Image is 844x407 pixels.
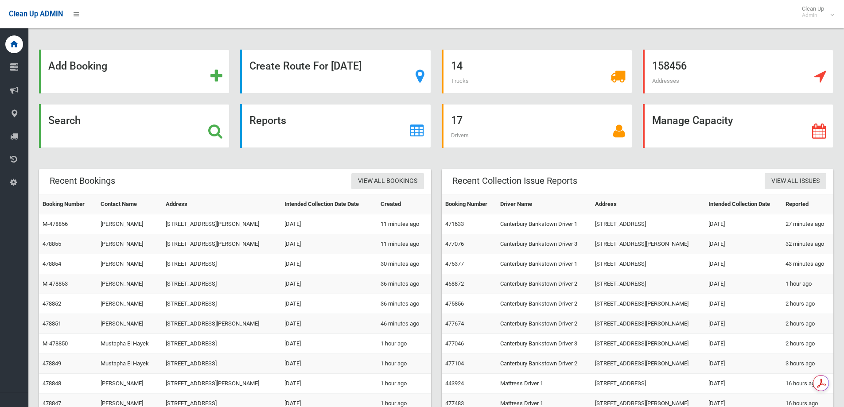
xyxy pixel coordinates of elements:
a: M-478853 [43,280,68,287]
td: 2 hours ago [782,294,833,314]
td: [PERSON_NAME] [97,294,162,314]
a: View All Issues [765,173,826,190]
td: [DATE] [705,214,782,234]
td: [DATE] [705,314,782,334]
strong: Manage Capacity [652,114,733,127]
td: [PERSON_NAME] [97,274,162,294]
td: [DATE] [281,374,377,394]
td: Canterbury Bankstown Driver 2 [497,274,591,294]
td: [DATE] [281,314,377,334]
td: [STREET_ADDRESS] [591,374,704,394]
td: 30 minutes ago [377,254,431,274]
header: Recent Bookings [39,172,126,190]
a: 477104 [445,360,464,367]
a: 478851 [43,320,61,327]
td: [DATE] [705,294,782,314]
td: [DATE] [281,254,377,274]
span: Drivers [451,132,469,139]
th: Booking Number [442,194,497,214]
a: 478854 [43,260,61,267]
td: Canterbury Bankstown Driver 2 [497,354,591,374]
a: 471633 [445,221,464,227]
th: Driver Name [497,194,591,214]
td: [STREET_ADDRESS][PERSON_NAME] [162,214,281,234]
td: [STREET_ADDRESS] [162,334,281,354]
th: Address [162,194,281,214]
td: Canterbury Bankstown Driver 3 [497,334,591,354]
td: 1 hour ago [377,334,431,354]
td: [STREET_ADDRESS] [162,354,281,374]
th: Intended Collection Date [705,194,782,214]
td: [STREET_ADDRESS] [162,274,281,294]
td: 46 minutes ago [377,314,431,334]
td: [DATE] [281,234,377,254]
td: [STREET_ADDRESS] [591,254,704,274]
th: Contact Name [97,194,162,214]
td: [DATE] [705,334,782,354]
a: 158456 Addresses [643,50,833,93]
td: [STREET_ADDRESS][PERSON_NAME] [162,314,281,334]
td: [PERSON_NAME] [97,254,162,274]
th: Created [377,194,431,214]
td: 11 minutes ago [377,214,431,234]
strong: 14 [451,60,463,72]
td: [DATE] [705,374,782,394]
span: Addresses [652,78,679,84]
a: Add Booking [39,50,229,93]
td: [PERSON_NAME] [97,374,162,394]
td: 36 minutes ago [377,274,431,294]
td: [PERSON_NAME] [97,234,162,254]
td: 32 minutes ago [782,234,833,254]
a: View All Bookings [351,173,424,190]
a: M-478856 [43,221,68,227]
td: Canterbury Bankstown Driver 2 [497,314,591,334]
td: [STREET_ADDRESS] [162,294,281,314]
a: 478849 [43,360,61,367]
a: 478848 [43,380,61,387]
td: [DATE] [281,274,377,294]
td: [DATE] [705,254,782,274]
a: 468872 [445,280,464,287]
td: 16 hours ago [782,374,833,394]
td: [DATE] [281,354,377,374]
th: Booking Number [39,194,97,214]
a: 443924 [445,380,464,387]
td: Canterbury Bankstown Driver 3 [497,234,591,254]
a: 478855 [43,240,61,247]
a: 478847 [43,400,61,407]
td: [DATE] [705,354,782,374]
td: [STREET_ADDRESS] [162,254,281,274]
td: [STREET_ADDRESS] [591,214,704,234]
header: Recent Collection Issue Reports [442,172,588,190]
td: 1 hour ago [782,274,833,294]
td: Canterbury Bankstown Driver 1 [497,254,591,274]
a: M-478850 [43,340,68,347]
td: [DATE] [705,274,782,294]
th: Address [591,194,704,214]
td: [PERSON_NAME] [97,214,162,234]
td: [STREET_ADDRESS][PERSON_NAME] [591,354,704,374]
td: [DATE] [705,234,782,254]
td: [STREET_ADDRESS][PERSON_NAME] [591,234,704,254]
span: Trucks [451,78,469,84]
a: 14 Trucks [442,50,632,93]
td: 11 minutes ago [377,234,431,254]
a: Search [39,104,229,148]
td: Mustapha El Hayek [97,354,162,374]
td: 1 hour ago [377,374,431,394]
strong: Create Route For [DATE] [249,60,362,72]
td: [DATE] [281,294,377,314]
td: [STREET_ADDRESS][PERSON_NAME] [591,314,704,334]
td: 1 hour ago [377,354,431,374]
td: Canterbury Bankstown Driver 1 [497,214,591,234]
td: 36 minutes ago [377,294,431,314]
a: 475377 [445,260,464,267]
a: 17 Drivers [442,104,632,148]
strong: 17 [451,114,463,127]
td: [STREET_ADDRESS][PERSON_NAME] [591,334,704,354]
td: 2 hours ago [782,314,833,334]
strong: Search [48,114,81,127]
strong: Reports [249,114,286,127]
a: Reports [240,104,431,148]
a: Manage Capacity [643,104,833,148]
